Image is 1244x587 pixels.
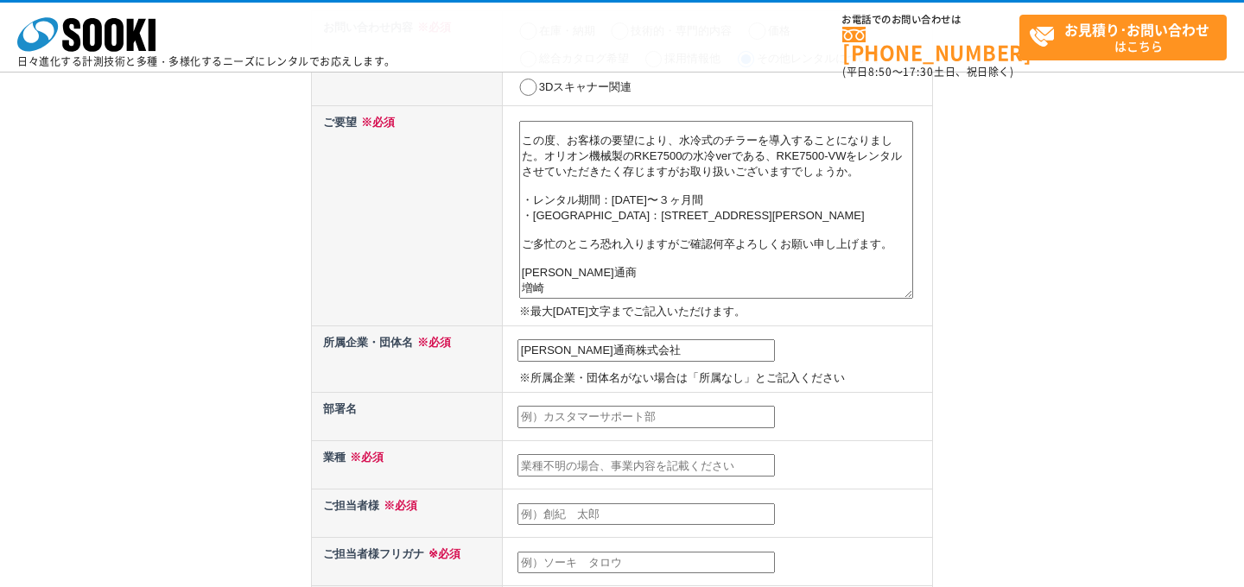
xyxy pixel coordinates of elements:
[842,64,1013,79] span: (平日 ～ 土日、祝日除く)
[868,64,892,79] span: 8:50
[312,392,503,440] th: 部署名
[519,303,929,321] p: ※最大[DATE]文字までご記入いただけます。
[357,116,395,129] span: ※必須
[312,538,503,586] th: ご担当者様フリガナ
[379,499,417,512] span: ※必須
[903,64,934,79] span: 17:30
[517,406,775,428] input: 例）カスタマーサポート部
[17,56,396,66] p: 日々進化する計測技術と多種・多様化するニーズにレンタルでお応えします。
[346,451,384,464] span: ※必須
[517,454,775,477] input: 業種不明の場合、事業内容を記載ください
[312,106,503,325] th: ご要望
[539,80,632,93] label: 3Dスキャナー関連
[517,503,775,526] input: 例）創紀 太郎
[424,547,460,560] span: ※必須
[1029,16,1226,59] span: はこちら
[519,369,929,388] p: ※所属企業・団体名がない場合は「所属なし」とご記入ください
[517,339,775,362] input: 例）株式会社ソーキ
[1019,15,1227,60] a: お見積り･お問い合わせはこちら
[1064,19,1209,40] strong: お見積り･お問い合わせ
[413,336,451,349] span: ※必須
[312,489,503,538] th: ご担当者様
[312,325,503,392] th: 所属企業・団体名
[842,15,1019,25] span: お電話でのお問い合わせは
[312,440,503,489] th: 業種
[842,27,1019,62] a: [PHONE_NUMBER]
[517,552,775,574] input: 例）ソーキ タロウ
